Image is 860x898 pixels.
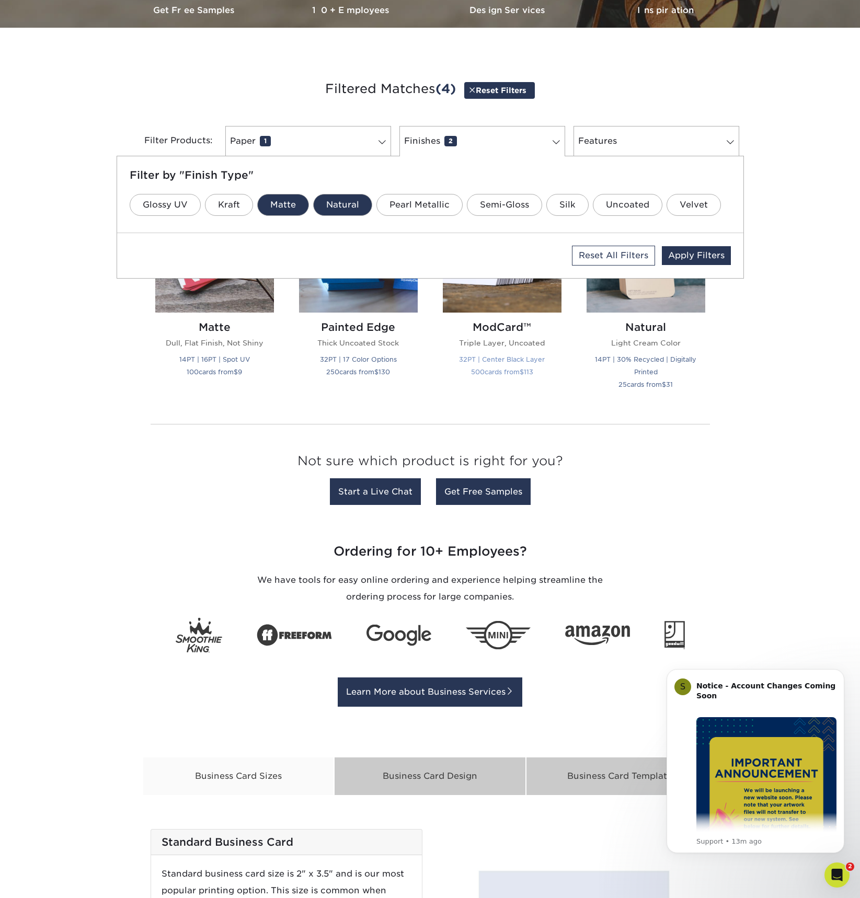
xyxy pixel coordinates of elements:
[151,445,710,481] h3: Not sure which product is right for you?
[130,169,731,181] h5: Filter by "Finish Type"
[155,321,274,333] h2: Matte
[374,368,379,376] span: $
[572,246,655,266] a: Reset All Filters
[366,625,431,646] img: Google
[130,194,201,216] a: Glossy UV
[587,194,705,402] a: Natural Business Cards Natural Light Cream Color 14PT | 30% Recycled | Digitally Printed 25cards ...
[459,355,545,363] small: 32PT | Center Black Layer
[205,194,253,216] a: Kraft
[443,321,561,333] h2: ModCard™
[444,136,457,146] span: 2
[176,618,222,653] img: Smoothie King
[666,381,673,388] span: 31
[143,757,335,796] div: Business Card Sizes
[376,194,463,216] a: Pearl Metallic
[824,862,850,888] iframe: Intercom live chat
[320,355,397,363] small: 32PT | 17 Color Options
[330,478,421,505] a: Start a Live Chat
[593,194,662,216] a: Uncoated
[155,194,274,402] a: Matte Business Cards Matte Dull, Flat Finish, Not Shiny 14PT | 16PT | Spot UV 100cards from$9
[587,5,744,15] h3: Inspiration
[313,194,372,216] a: Natural
[257,618,332,652] img: Freeform
[273,5,430,15] h3: 10+ Employees
[379,368,390,376] span: 130
[162,836,411,848] h5: Standard Business Card
[338,677,522,707] a: Learn More about Business Services
[299,194,418,402] a: Painted Edge Business Cards Painted Edge Thick Uncoated Stock 32PT | 17 Color Options 250cards fr...
[662,246,731,265] a: Apply Filters
[471,368,485,376] span: 500
[257,194,309,216] a: Matte
[260,136,271,146] span: 1
[466,621,531,650] img: Mini
[667,194,721,216] a: Velvet
[565,625,630,645] img: Amazon
[299,321,418,333] h2: Painted Edge
[587,321,705,333] h2: Natural
[520,368,524,376] span: $
[234,368,238,376] span: $
[334,757,526,796] div: Business Card Design
[430,5,587,15] h3: Design Services
[662,381,666,388] span: $
[574,126,739,156] a: Features
[117,126,221,156] div: Filter Products:
[117,5,273,15] h3: Get Free Samples
[618,381,627,388] span: 25
[526,757,718,796] div: Business Card Templates
[664,621,685,649] img: Goodwill
[436,478,531,505] a: Get Free Samples
[846,862,854,871] span: 2
[467,194,542,216] a: Semi-Gloss
[471,368,533,376] small: cards from
[124,536,736,568] h3: Ordering for 10+ Employees?
[225,126,391,156] a: Paper1
[464,82,535,98] a: Reset Filters
[399,126,565,156] a: Finishes2
[326,368,339,376] span: 250
[618,381,673,388] small: cards from
[524,368,533,376] span: 113
[299,338,418,348] p: Thick Uncoated Stock
[443,194,561,402] a: ModCard™ Business Cards ModCard™ Triple Layer, Uncoated 32PT | Center Black Layer 500cards from$113
[187,368,199,376] span: 100
[435,81,456,96] span: (4)
[124,65,736,113] h3: Filtered Matches
[247,572,613,605] p: We have tools for easy online ordering and experience helping streamline the ordering process for...
[443,338,561,348] p: Triple Layer, Uncoated
[238,368,242,376] span: 9
[595,355,696,376] small: 14PT | 30% Recycled | Digitally Printed
[155,338,274,348] p: Dull, Flat Finish, Not Shiny
[546,194,589,216] a: Silk
[187,368,242,376] small: cards from
[587,338,705,348] p: Light Cream Color
[179,355,250,363] small: 14PT | 16PT | Spot UV
[651,656,860,893] iframe: Intercom notifications message
[326,368,390,376] small: cards from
